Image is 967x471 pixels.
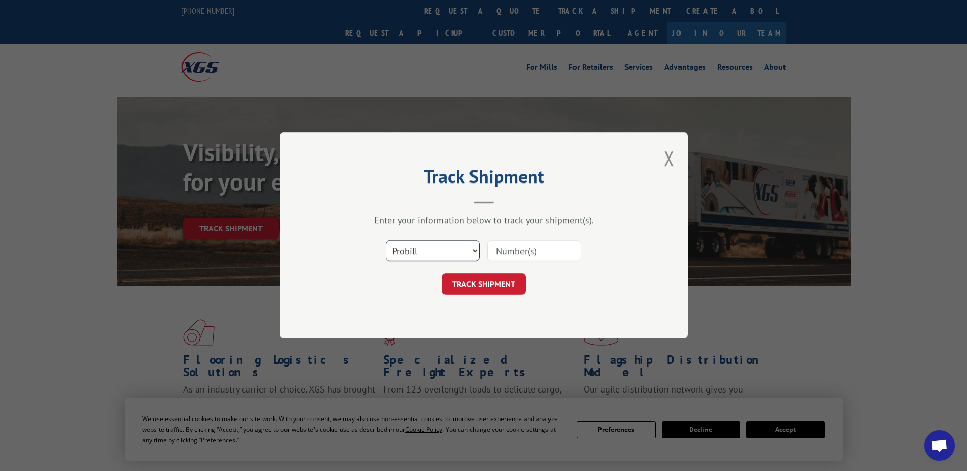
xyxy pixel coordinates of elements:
button: TRACK SHIPMENT [442,274,526,295]
div: Enter your information below to track your shipment(s). [331,215,637,226]
a: Open chat [924,430,955,461]
h2: Track Shipment [331,169,637,189]
input: Number(s) [487,241,581,262]
button: Close modal [664,145,675,172]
